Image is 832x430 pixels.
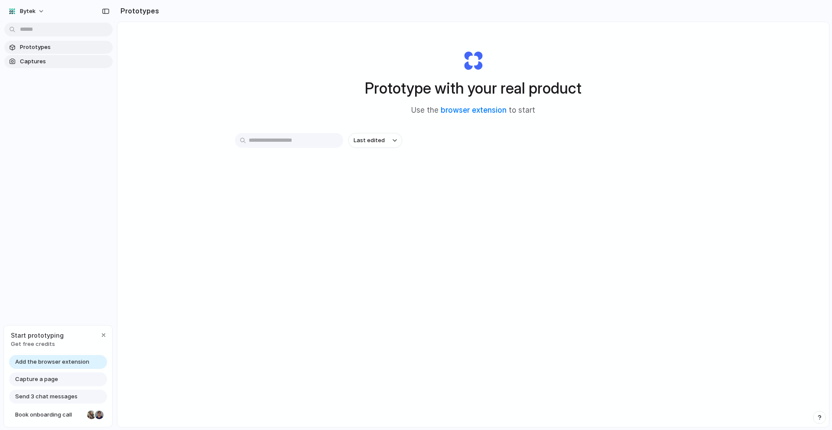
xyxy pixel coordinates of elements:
span: Get free credits [11,340,64,349]
h2: Prototypes [117,6,159,16]
span: Use the to start [411,105,535,116]
span: Start prototyping [11,331,64,340]
a: browser extension [441,106,507,114]
span: Bytek [20,7,36,16]
span: Captures [20,57,109,66]
a: Captures [4,55,113,68]
button: Last edited [348,133,402,148]
div: Christian Iacullo [94,410,104,420]
a: Add the browser extension [9,355,107,369]
a: Prototypes [4,41,113,54]
span: Last edited [354,136,385,145]
h1: Prototype with your real product [365,77,582,100]
span: Add the browser extension [15,358,89,366]
a: Book onboarding call [9,408,107,422]
button: Bytek [4,4,49,18]
div: Nicole Kubica [86,410,97,420]
span: Book onboarding call [15,410,84,419]
span: Send 3 chat messages [15,392,78,401]
span: Prototypes [20,43,109,52]
span: Capture a page [15,375,58,384]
